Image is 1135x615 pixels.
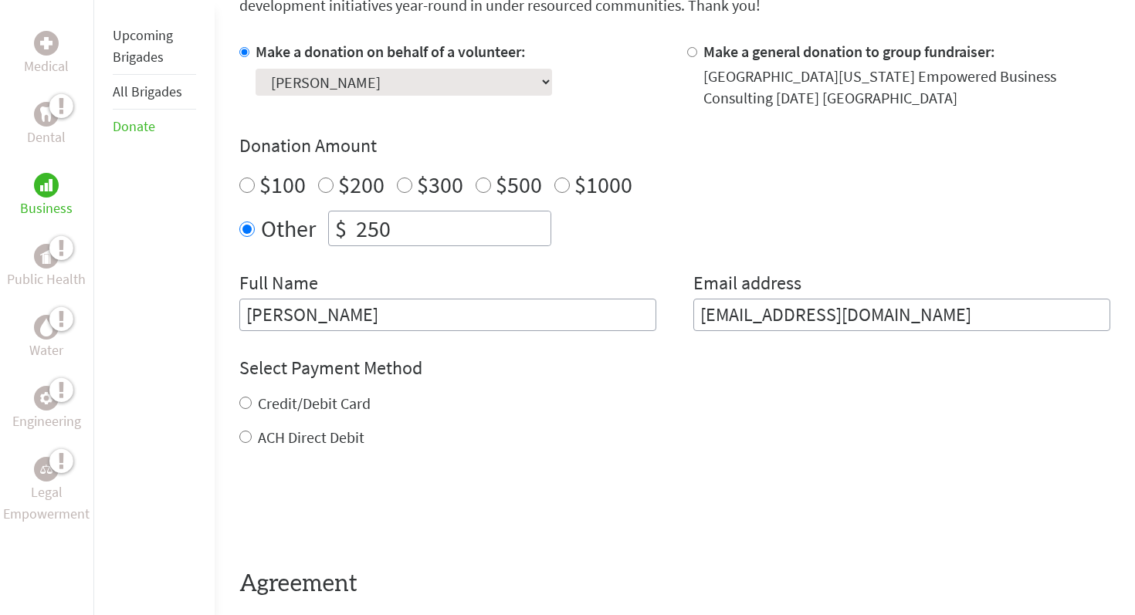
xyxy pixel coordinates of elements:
img: Legal Empowerment [40,465,53,474]
img: Dental [40,106,53,121]
div: Business [34,173,59,198]
input: Your Email [693,299,1110,331]
div: $ [329,211,353,245]
label: Full Name [239,271,318,299]
a: WaterWater [29,315,63,361]
a: MedicalMedical [24,31,69,77]
div: Engineering [34,386,59,411]
div: Legal Empowerment [34,457,59,482]
p: Medical [24,56,69,77]
img: Engineering [40,392,53,404]
label: Email address [693,271,801,299]
p: Engineering [12,411,81,432]
img: Business [40,179,53,191]
label: Credit/Debit Card [258,394,371,413]
li: Donate [113,110,196,144]
li: Upcoming Brigades [113,19,196,75]
p: Business [20,198,73,219]
div: Dental [34,102,59,127]
div: Public Health [34,244,59,269]
a: All Brigades [113,83,182,100]
a: Legal EmpowermentLegal Empowerment [3,457,90,525]
a: BusinessBusiness [20,173,73,219]
label: $500 [496,170,542,199]
img: Medical [40,37,53,49]
div: Water [34,315,59,340]
label: $1000 [574,170,632,199]
iframe: reCAPTCHA [239,479,474,539]
h4: Select Payment Method [239,356,1110,380]
p: Water [29,340,63,361]
a: EngineeringEngineering [12,386,81,432]
label: $300 [417,170,463,199]
label: $100 [259,170,306,199]
label: $200 [338,170,385,199]
label: Make a general donation to group fundraiser: [703,42,995,61]
label: ACH Direct Debit [258,427,364,447]
img: Water [40,318,53,336]
a: Upcoming Brigades [113,26,173,66]
a: DentalDental [27,102,66,148]
input: Enter Amount [353,211,551,245]
div: [GEOGRAPHIC_DATA][US_STATE] Empowered Business Consulting [DATE] [GEOGRAPHIC_DATA] [703,66,1110,109]
p: Public Health [7,269,86,290]
div: Medical [34,31,59,56]
li: All Brigades [113,75,196,110]
h4: Donation Amount [239,133,1110,158]
img: Public Health [40,248,53,264]
p: Dental [27,127,66,148]
a: Public HealthPublic Health [7,244,86,290]
h4: Agreement [239,570,1110,598]
input: Enter Full Name [239,299,656,331]
a: Donate [113,117,155,135]
label: Other [261,211,316,246]
p: Legal Empowerment [3,482,90,525]
label: Make a donation on behalf of a volunteer: [256,42,526,61]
